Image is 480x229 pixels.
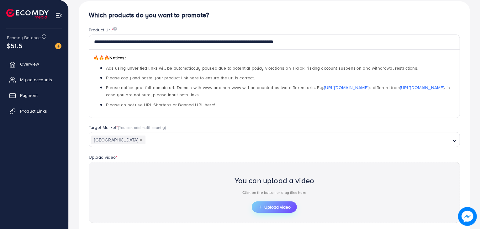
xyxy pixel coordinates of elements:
[89,154,117,160] label: Upload video
[55,12,62,19] img: menu
[252,201,297,213] button: Upload video
[235,189,314,196] p: Click on the button or drag files here
[106,75,255,81] span: Please copy and paste your product link here to ensure the url is correct.
[258,205,291,209] span: Upload video
[89,124,166,130] label: Target Market
[5,58,64,70] a: Overview
[7,35,41,41] span: Ecomdy Balance
[55,43,61,49] img: image
[146,135,450,145] input: Search for option
[93,55,109,61] span: 🔥🔥🔥
[459,208,476,225] img: image
[89,132,460,147] div: Search for option
[7,41,22,50] span: $51.5
[324,84,368,91] a: [URL][DOMAIN_NAME]
[113,27,117,31] img: image
[106,84,450,98] span: Please notice your full domain url. Domain with www and non-www will be counted as two different ...
[93,55,126,61] span: Notices:
[91,136,145,144] span: [GEOGRAPHIC_DATA]
[106,65,418,71] span: Ads using unverified links will be automatically paused due to potential policy violations on Tik...
[140,138,143,141] button: Deselect Pakistan
[89,27,117,33] label: Product Url
[400,84,444,91] a: [URL][DOMAIN_NAME]
[5,105,64,117] a: Product Links
[20,92,38,99] span: Payment
[106,102,215,108] span: Please do not use URL Shortens or Banned URL here!
[20,77,52,83] span: My ad accounts
[20,61,39,67] span: Overview
[6,9,49,19] img: logo
[5,89,64,102] a: Payment
[235,176,314,185] h2: You can upload a video
[89,11,460,19] h4: Which products do you want to promote?
[5,73,64,86] a: My ad accounts
[20,108,47,114] span: Product Links
[118,125,166,130] span: (You can add multi-country)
